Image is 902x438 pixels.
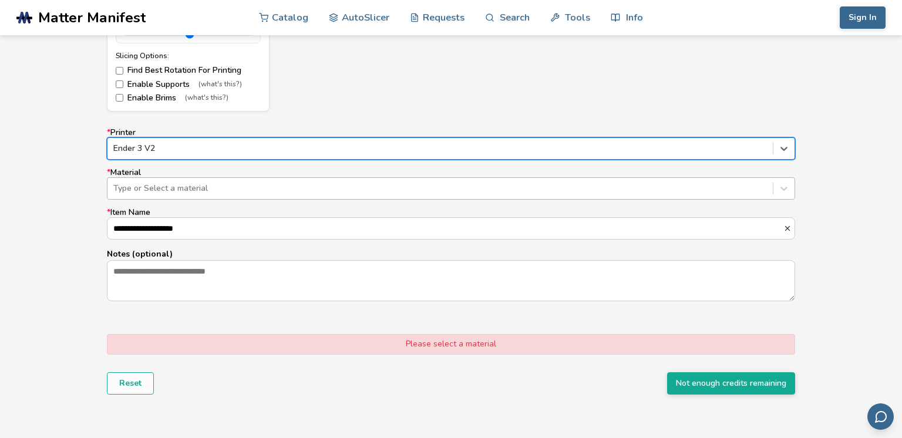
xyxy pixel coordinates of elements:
input: Enable Brims(what's this?) [116,94,123,102]
button: Reset [107,372,154,395]
button: *Item Name [783,224,795,233]
p: Notes (optional) [107,248,795,260]
label: Item Name [107,208,795,240]
span: (what's this?) [198,80,242,89]
button: Sign In [840,6,886,29]
label: Enable Supports [116,80,261,89]
span: Matter Manifest [38,9,146,26]
label: Printer [107,128,795,160]
input: Find Best Rotation For Printing [116,67,123,75]
div: Please select a material [107,334,795,354]
textarea: Notes (optional) [107,261,795,301]
input: Enable Supports(what's this?) [116,80,123,88]
label: Material [107,168,795,200]
input: *MaterialType or Select a material [113,184,116,193]
input: *Item Name [107,218,783,239]
label: Enable Brims [116,93,261,103]
button: Not enough credits remaining [667,372,795,395]
button: Send feedback via email [867,403,894,430]
span: (what's this?) [185,94,228,102]
div: Slicing Options: [116,52,261,60]
label: Find Best Rotation For Printing [116,66,261,75]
